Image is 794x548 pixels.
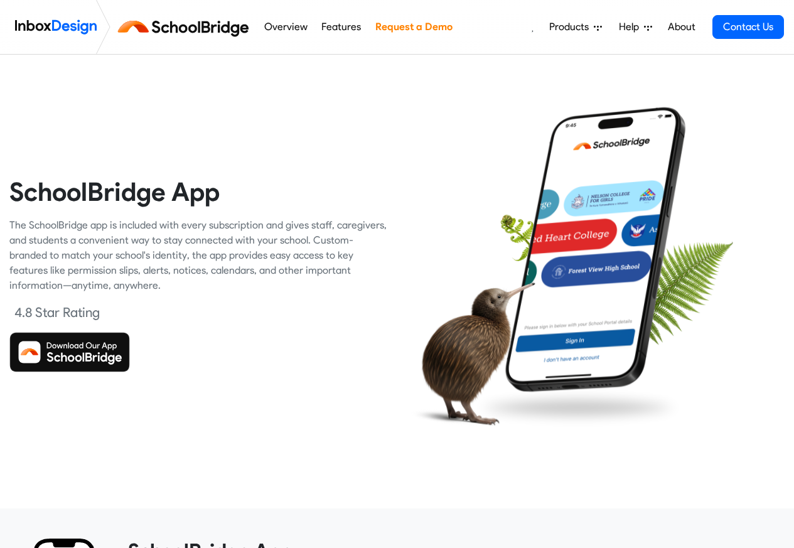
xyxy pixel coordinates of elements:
img: kiwi_bird.png [407,271,535,435]
div: The SchoolBridge app is included with every subscription and gives staff, caregivers, and student... [9,218,388,293]
span: Products [549,19,594,35]
a: Products [544,14,607,40]
span: Help [619,19,644,35]
img: shadow.png [471,385,685,431]
div: 4.8 Star Rating [14,303,100,322]
a: Features [318,14,365,40]
img: Download SchoolBridge App [9,332,130,372]
a: Help [614,14,657,40]
a: Contact Us [712,15,784,39]
img: schoolbridge logo [115,12,257,42]
heading: SchoolBridge App [9,176,388,208]
a: Overview [260,14,311,40]
a: About [664,14,699,40]
img: phone.png [496,106,695,392]
a: Request a Demo [372,14,456,40]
